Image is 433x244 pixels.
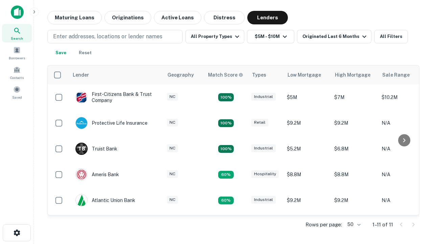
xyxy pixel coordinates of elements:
div: Ameris Bank [75,168,119,181]
button: Distress [204,11,245,24]
div: Protective Life Insurance [75,117,147,129]
button: Enter addresses, locations or lender names [47,30,183,43]
div: Matching Properties: 1, hasApolloMatch: undefined [218,171,234,179]
th: High Mortgage [331,65,378,84]
div: Industrial [251,196,276,204]
div: NC [167,144,178,152]
div: Matching Properties: 2, hasApolloMatch: undefined [218,119,234,127]
button: $5M - $10M [247,30,294,43]
div: Capitalize uses an advanced AI algorithm to match your search with the best lender. The match sco... [208,71,243,79]
td: $7M [331,84,378,110]
div: First-citizens Bank & Trust Company [75,91,157,103]
div: High Mortgage [335,71,370,79]
td: $5M [283,84,331,110]
p: Enter addresses, locations or lender names [53,33,162,41]
td: $8.8M [283,162,331,187]
td: $9.2M [283,110,331,136]
div: Truist Bank [75,143,117,155]
td: $8.8M [331,162,378,187]
th: Geography [163,65,204,84]
button: Active Loans [154,11,201,24]
td: $6.3M [331,213,378,239]
th: Types [248,65,283,84]
div: NC [167,93,178,101]
td: $6.8M [331,136,378,162]
div: Retail [251,119,268,126]
div: NC [167,196,178,204]
a: Saved [2,83,32,101]
div: Matching Properties: 3, hasApolloMatch: undefined [218,145,234,153]
a: Contacts [2,63,32,82]
h6: Match Score [208,71,242,79]
th: Lender [69,65,163,84]
div: Sale Range [382,71,410,79]
div: Atlantic Union Bank [75,194,135,206]
img: picture [76,117,87,129]
div: Hospitality [251,170,279,178]
button: Reset [74,46,96,60]
div: Low Mortgage [288,71,321,79]
td: $6.3M [283,213,331,239]
button: All Property Types [185,30,244,43]
td: $9.2M [283,187,331,213]
img: picture [76,169,87,180]
a: Search [2,24,32,42]
img: capitalize-icon.png [11,5,24,19]
td: $5.2M [283,136,331,162]
button: Originated Last 6 Months [297,30,371,43]
button: Originations [105,11,151,24]
img: picture [76,91,87,103]
div: Types [252,71,266,79]
div: Industrial [251,93,276,101]
button: Maturing Loans [47,11,102,24]
div: Geography [167,71,194,79]
div: NC [167,170,178,178]
div: Originated Last 6 Months [302,33,368,41]
td: $9.2M [331,110,378,136]
p: 1–11 of 11 [372,221,393,229]
div: Matching Properties: 1, hasApolloMatch: undefined [218,197,234,205]
div: Matching Properties: 2, hasApolloMatch: undefined [218,93,234,101]
div: 50 [345,220,362,229]
span: Contacts [10,75,24,80]
a: Borrowers [2,44,32,62]
button: All Filters [374,30,408,43]
td: $9.2M [331,187,378,213]
span: Borrowers [9,55,25,61]
div: Industrial [251,144,276,152]
p: Rows per page: [305,221,342,229]
span: Saved [12,95,22,100]
button: Save your search to get updates of matches that match your search criteria. [50,46,72,60]
div: Lender [73,71,89,79]
img: picture [76,195,87,206]
th: Capitalize uses an advanced AI algorithm to match your search with the best lender. The match sco... [204,65,248,84]
th: Low Mortgage [283,65,331,84]
div: NC [167,119,178,126]
span: Search [11,36,23,41]
p: T B [78,145,85,152]
iframe: Chat Widget [399,190,433,222]
button: Lenders [247,11,288,24]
